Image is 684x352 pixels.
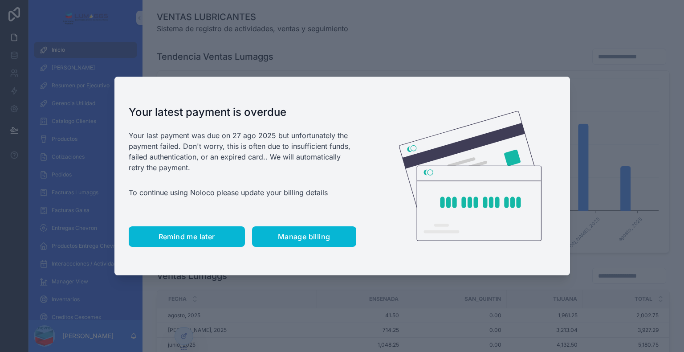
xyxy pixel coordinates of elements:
h1: Your latest payment is overdue [129,105,356,119]
p: Your last payment was due on 27 ago 2025 but unfortunately the payment failed. Don't worry, this ... [129,130,356,173]
button: Remind me later [129,226,245,247]
span: Manage billing [278,232,330,241]
img: Credit card illustration [399,111,541,241]
span: Remind me later [159,232,215,241]
button: Manage billing [252,226,356,247]
p: To continue using Noloco please update your billing details [129,187,356,198]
